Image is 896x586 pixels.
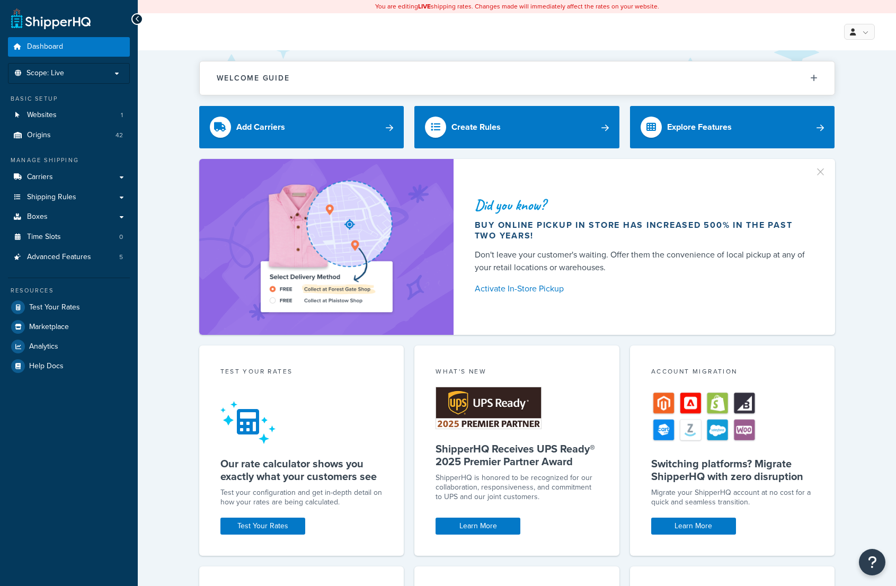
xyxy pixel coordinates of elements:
[8,188,130,207] a: Shipping Rules
[27,253,91,262] span: Advanced Features
[121,111,123,120] span: 1
[667,120,732,135] div: Explore Features
[27,212,48,221] span: Boxes
[8,126,130,145] li: Origins
[230,175,422,319] img: ad-shirt-map-b0359fc47e01cab431d101c4b569394f6a03f54285957d908178d52f29eb9668.png
[199,106,404,148] a: Add Carriers
[451,120,501,135] div: Create Rules
[8,167,130,187] a: Carriers
[8,207,130,227] a: Boxes
[436,367,598,379] div: What's New
[27,131,51,140] span: Origins
[436,442,598,468] h5: ShipperHQ Receives UPS Ready® 2025 Premier Partner Award
[8,357,130,376] a: Help Docs
[29,323,69,332] span: Marketplace
[8,156,130,165] div: Manage Shipping
[8,227,130,247] li: Time Slots
[220,488,383,507] div: Test your configuration and get in-depth detail on how your rates are being calculated.
[220,518,305,535] a: Test Your Rates
[27,173,53,182] span: Carriers
[418,2,431,11] b: LIVE
[651,518,736,535] a: Learn More
[475,281,810,296] a: Activate In-Store Pickup
[630,106,835,148] a: Explore Features
[436,473,598,502] p: ShipperHQ is honored to be recognized for our collaboration, responsiveness, and commitment to UP...
[8,94,130,103] div: Basic Setup
[8,126,130,145] a: Origins42
[8,105,130,125] a: Websites1
[8,337,130,356] a: Analytics
[8,37,130,57] a: Dashboard
[27,42,63,51] span: Dashboard
[414,106,619,148] a: Create Rules
[8,317,130,336] a: Marketplace
[436,518,520,535] a: Learn More
[29,362,64,371] span: Help Docs
[475,248,810,274] div: Don't leave your customer's waiting. Offer them the convenience of local pickup at any of your re...
[8,105,130,125] li: Websites
[119,233,123,242] span: 0
[29,342,58,351] span: Analytics
[8,286,130,295] div: Resources
[651,488,814,507] div: Migrate your ShipperHQ account at no cost for a quick and seamless transition.
[27,233,61,242] span: Time Slots
[475,198,810,212] div: Did you know?
[8,227,130,247] a: Time Slots0
[220,367,383,379] div: Test your rates
[475,220,810,241] div: Buy online pickup in store has increased 500% in the past two years!
[651,367,814,379] div: Account Migration
[220,457,383,483] h5: Our rate calculator shows you exactly what your customers see
[200,61,835,95] button: Welcome Guide
[26,69,64,78] span: Scope: Live
[27,111,57,120] span: Websites
[236,120,285,135] div: Add Carriers
[8,247,130,267] a: Advanced Features5
[29,303,80,312] span: Test Your Rates
[119,253,123,262] span: 5
[8,247,130,267] li: Advanced Features
[116,131,123,140] span: 42
[27,193,76,202] span: Shipping Rules
[217,74,290,82] h2: Welcome Guide
[8,298,130,317] a: Test Your Rates
[651,457,814,483] h5: Switching platforms? Migrate ShipperHQ with zero disruption
[859,549,885,575] button: Open Resource Center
